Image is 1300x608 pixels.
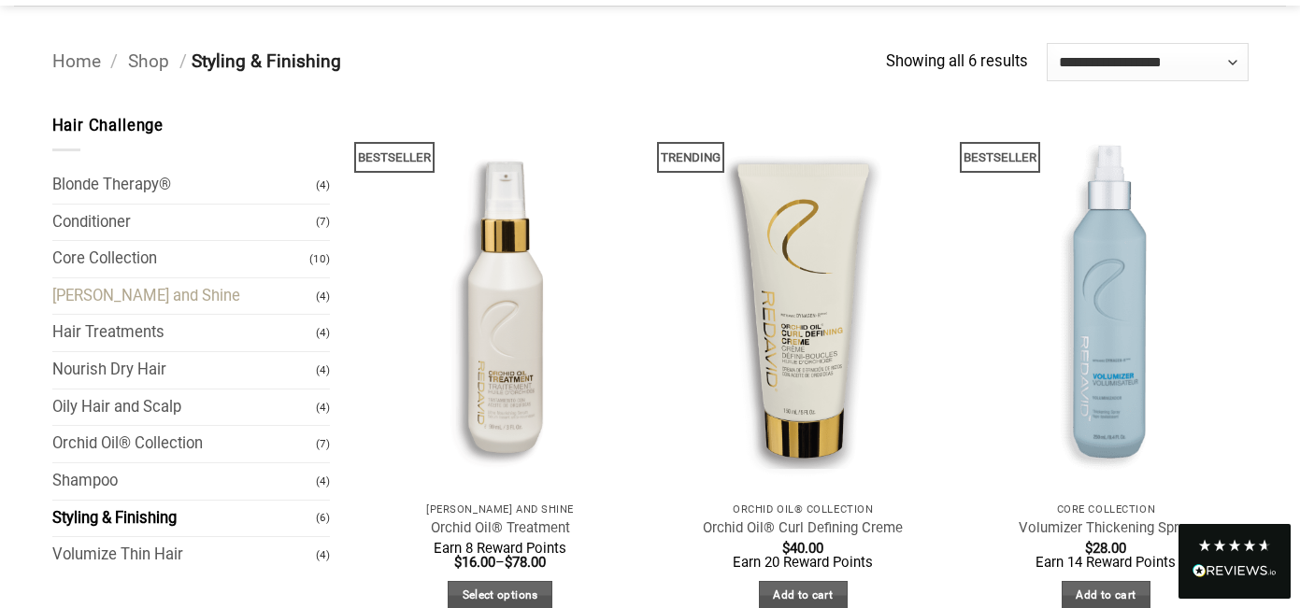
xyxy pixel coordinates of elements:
[52,537,317,573] a: Volumize Thin Hair
[316,465,330,498] span: (4)
[52,117,164,134] span: Hair Challenge
[316,169,330,202] span: (4)
[52,352,317,389] a: Nourish Dry Hair
[309,243,330,276] span: (10)
[52,205,317,241] a: Conditioner
[367,503,634,516] p: [PERSON_NAME] and Shine
[358,114,643,493] a: Orchid Oil® Treatment
[661,114,946,493] a: Orchid Oil® Curl Defining Creme
[52,463,317,500] a: Shampoo
[316,205,330,238] span: (7)
[52,50,101,72] a: Home
[179,50,187,72] span: /
[964,114,1249,493] a: Volumizer Thickening Spray
[703,519,903,537] a: Orchid Oil® Curl Defining Creme
[733,554,873,571] span: Earn 20 Reward Points
[52,315,317,351] a: Hair Treatments
[316,280,330,313] span: (4)
[973,503,1239,516] p: Core Collection
[670,503,936,516] p: Orchid Oil® Collection
[1193,560,1277,585] div: Read All Reviews
[661,114,946,493] img: REDAVID Orchid Oil Curl Defining Creme
[52,48,886,77] nav: Styling & Finishing
[1179,524,1291,599] div: Read All Reviews
[1047,43,1248,80] select: Shop order
[316,428,330,460] span: (7)
[316,502,330,534] span: (6)
[52,167,317,204] a: Blonde Therapy®
[434,540,566,557] span: Earn 8 Reward Points
[454,554,495,571] bdi: 16.00
[52,241,310,277] a: Core Collection
[1085,540,1093,557] span: $
[1036,554,1176,571] span: Earn 14 Reward Points
[1197,538,1272,553] div: 4.8 Stars
[964,114,1249,493] img: REDAVID Volumizer Thickening Spray - 1 1
[454,554,462,571] span: $
[52,426,317,462] a: Orchid Oil® Collection
[505,554,512,571] span: $
[367,542,634,570] span: –
[431,519,570,537] a: Orchid Oil® Treatment
[52,389,317,426] a: Oily Hair and Scalp
[782,540,790,557] span: $
[52,501,317,537] a: Styling & Finishing
[886,49,1028,75] p: Showing all 6 results
[1019,519,1193,537] a: Volumizer Thickening Spray
[52,278,317,315] a: [PERSON_NAME] and Shine
[1193,564,1277,577] img: REVIEWS.io
[316,317,330,349] span: (4)
[358,114,643,493] img: REDAVID Orchid Oil Treatment 90ml
[505,554,546,571] bdi: 78.00
[316,539,330,572] span: (4)
[110,50,118,72] span: /
[782,540,823,557] bdi: 40.00
[128,50,169,72] a: Shop
[1085,540,1126,557] bdi: 28.00
[316,354,330,387] span: (4)
[316,391,330,424] span: (4)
